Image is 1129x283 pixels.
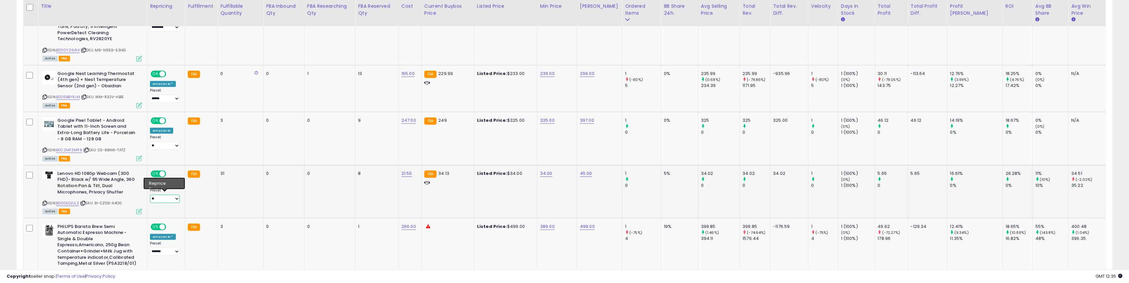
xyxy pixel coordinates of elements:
div: Preset: [150,188,180,203]
div: 0 [811,182,838,188]
div: $325.00 [477,117,532,123]
span: OFF [165,171,176,177]
b: PHILIPS Barista Brew Semi Automatic Espresso Machine - Single & Double Espresso,Americano, 250g B... [57,224,138,268]
div: 0 [811,129,838,135]
div: 0 [266,117,299,123]
a: 499.00 [580,223,595,230]
div: 12.76% [950,71,1003,77]
a: 247.00 [401,117,416,124]
small: (-80%) [629,77,643,82]
span: ON [151,71,160,77]
a: 397.00 [580,117,594,124]
span: FBA [59,103,70,108]
span: ON [151,118,160,124]
div: 16.61% [950,171,1003,177]
a: 299.00 [580,70,595,77]
div: 0% [664,117,693,123]
div: 34.02 [773,171,803,177]
span: | SKU: 3I-CZS6-A4O0 [80,200,122,206]
span: All listings currently available for purchase on Amazon [42,209,58,214]
div: 55% [1035,224,1068,230]
div: Current Buybox Price [424,3,471,17]
div: 12.27% [950,83,1003,89]
div: Preset: [150,135,180,150]
div: 1 [307,71,350,77]
div: 1 (100%) [841,182,875,188]
div: 14.19% [950,117,1003,123]
div: 1 [625,224,661,230]
b: Lenovo HD 1080p Webcam (300 FHD)- Black w/ 95 Wide Angle, 360 Rotation Pan & Tilt, Dual Microphon... [57,171,138,197]
div: FBA Reserved Qty [358,3,396,17]
small: (0%) [841,177,850,182]
a: 165.00 [401,70,415,77]
span: All listings currently available for purchase on Amazon [42,156,58,162]
div: Total Profit Diff. [911,3,945,17]
div: 0% [1035,83,1068,89]
div: 34.51 [1071,171,1105,177]
div: Fulfillment [188,3,215,10]
div: 35.22 [1071,182,1105,188]
div: $233.00 [477,71,532,77]
div: 1 (100%) [841,71,875,77]
div: 5.65 [911,171,942,177]
span: | SKU: M9-N959-53HG [81,47,126,53]
div: 0 [742,129,770,135]
div: 1 (100%) [841,129,875,135]
div: 1 [625,71,661,77]
div: 0 [701,129,740,135]
div: 1576.44 [742,236,770,242]
div: ROI [1006,3,1030,10]
div: 0% [664,71,693,77]
div: 0 [220,71,258,77]
a: 21.50 [401,170,412,177]
div: 4 [811,236,838,242]
a: Privacy Policy [86,273,115,279]
div: 5.65 [878,171,908,177]
span: | SKU: SS-88N6-TATZ [83,147,125,153]
span: ON [151,171,160,177]
div: 0% [1006,182,1032,188]
div: 0 [878,182,908,188]
small: (10%) [1040,177,1050,182]
div: 5 [625,83,661,89]
div: 1 (100%) [841,224,875,230]
div: 4 [625,236,661,242]
div: 16.82% [1006,236,1032,242]
div: ASIN: [42,117,142,161]
div: Ordered Items [625,3,658,17]
div: 10% [1035,182,1068,188]
div: 234.39 [701,83,740,89]
b: Google Pixel Tablet - Android Tablet with 11-Inch Screen and Extra-Long Battery Life - Porcelain ... [57,117,138,144]
a: 34.00 [540,170,552,177]
div: 0% [950,129,1003,135]
img: 41l1u84UrML._SL40_.jpg [42,224,56,237]
span: All listings currently available for purchase on Amazon [42,56,58,61]
small: (1.46%) [705,230,719,235]
div: 30.11 [878,71,908,77]
b: Listed Price: [477,117,507,123]
div: N/A [1071,117,1100,123]
small: Avg BB Share. [1035,17,1039,23]
div: BB Share 24h. [664,3,695,17]
strong: Copyright [7,273,31,279]
div: Avg Selling Price [701,3,737,17]
div: 0 [742,182,770,188]
div: N/A [1071,71,1100,77]
small: (4.76%) [1010,77,1024,82]
div: Avg Win Price [1071,3,1103,17]
img: 41EZ5Q9BOAL._SL40_.jpg [42,117,56,131]
div: Avg BB Share [1035,3,1066,17]
div: Cost [401,3,419,10]
small: (-79.05%) [882,77,901,82]
div: [PERSON_NAME] [580,3,619,10]
small: Avg Win Price. [1071,17,1075,23]
div: -129.34 [911,224,942,230]
small: (9.34%) [954,230,969,235]
b: Listed Price: [477,223,507,230]
small: (14.58%) [1040,230,1055,235]
div: 17.42% [1006,83,1032,89]
div: 0 [878,129,908,135]
div: 1 [625,117,661,123]
div: Amazon AI * [150,81,176,87]
div: Title [41,3,144,10]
